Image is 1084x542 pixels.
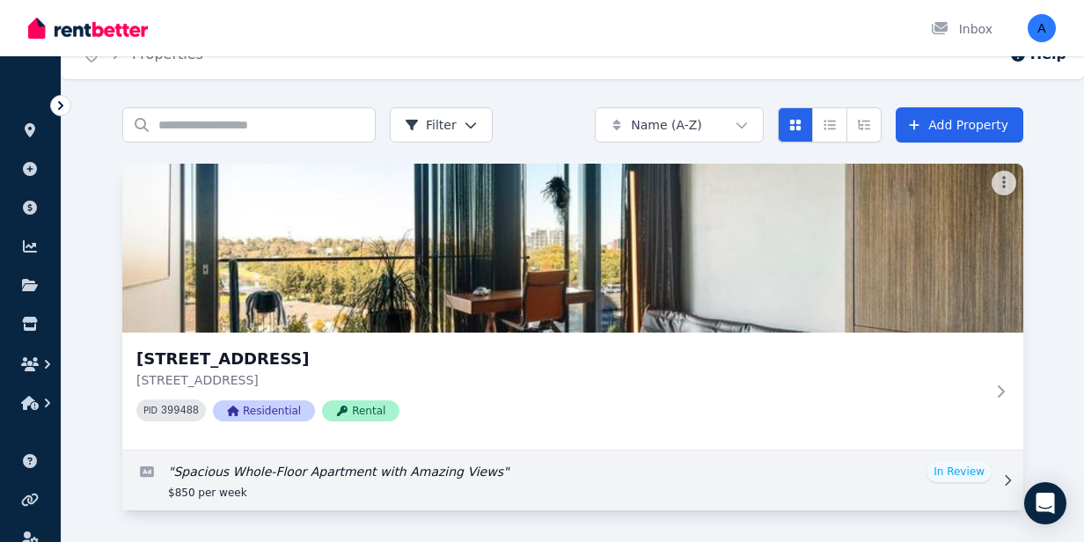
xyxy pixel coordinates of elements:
button: More options [992,171,1016,195]
div: View options [778,107,882,143]
small: PID [143,406,157,415]
button: Expanded list view [846,107,882,143]
div: Inbox [931,20,992,38]
button: Card view [778,107,813,143]
img: 601/82 Flinders St, Melbourne [122,164,1023,333]
a: 601/82 Flinders St, Melbourne[STREET_ADDRESS][STREET_ADDRESS]PID 399488ResidentialRental [122,164,1023,450]
a: Edit listing: Spacious Whole-Floor Apartment with Amazing Views [122,450,1023,510]
img: RentBetter [28,15,148,41]
div: Open Intercom Messenger [1024,482,1066,524]
span: Filter [405,116,457,134]
code: 399488 [161,405,199,417]
span: Name (A-Z) [631,116,702,134]
a: Add Property [896,107,1023,143]
button: Filter [390,107,493,143]
p: [STREET_ADDRESS] [136,371,985,389]
button: Name (A-Z) [595,107,764,143]
img: adrianinnes.nz@gmail.com [1028,14,1056,42]
span: Rental [322,400,399,421]
span: Residential [213,400,315,421]
h3: [STREET_ADDRESS] [136,347,985,371]
button: Compact list view [812,107,847,143]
